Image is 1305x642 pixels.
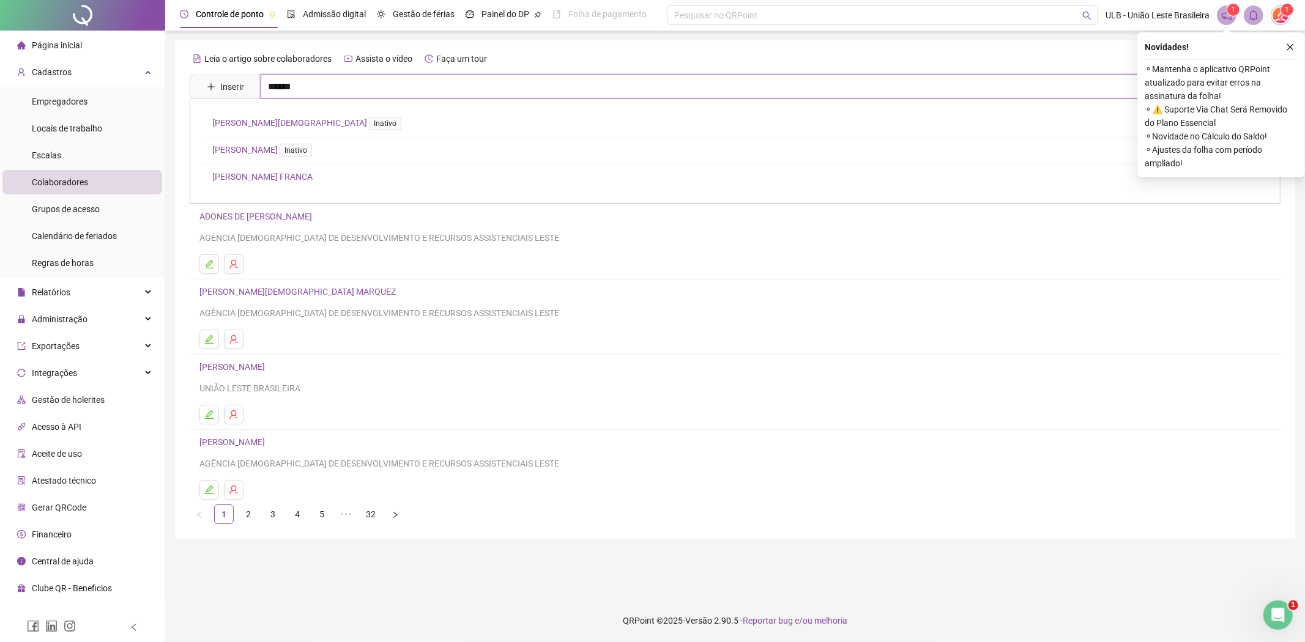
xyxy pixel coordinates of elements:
span: left [130,623,138,632]
span: Clube QR - Beneficios [32,583,112,593]
span: close [1286,43,1295,51]
iframe: Intercom live chat [1263,600,1293,630]
span: Gestão de férias [393,9,455,19]
button: Inserir [197,77,254,97]
span: api [17,422,26,431]
footer: QRPoint © 2025 - 2.90.5 - [165,599,1305,642]
span: Colaboradores [32,177,88,187]
a: [PERSON_NAME] [199,437,269,447]
span: Integrações [32,368,77,378]
div: AGÊNCIA [DEMOGRAPHIC_DATA] DE DESENVOLVIMENTO E RECURSOS ASSISTENCIAIS LESTE [199,457,1271,470]
span: Admissão digital [303,9,366,19]
span: Aceite de uso [32,449,82,459]
span: file [17,288,26,297]
span: sync [17,369,26,377]
span: Empregadores [32,97,87,106]
li: 3 [263,504,283,524]
span: user-delete [229,485,239,495]
span: Reportar bug e/ou melhoria [743,616,847,625]
span: home [17,41,26,50]
div: UNIÃO LESTE BRASILEIRA [199,382,1271,395]
div: AGÊNCIA [DEMOGRAPHIC_DATA] DE DESENVOLVIMENTO E RECURSOS ASSISTENCIAIS LESTE [199,231,1271,245]
span: ⚬ ⚠️ Suporte Via Chat Será Removido do Plano Essencial [1145,103,1298,130]
a: 3 [264,505,282,523]
li: Página anterior [190,504,209,524]
a: ADONES DE [PERSON_NAME] [199,212,316,221]
a: 32 [362,505,380,523]
span: ⚬ Ajustes da folha com período ampliado! [1145,143,1298,170]
span: user-delete [229,410,239,419]
span: export [17,342,26,350]
span: Atestado técnico [32,476,96,485]
span: Relatórios [32,287,70,297]
span: history [425,54,433,63]
span: edit [204,485,214,495]
span: plus [207,83,215,91]
span: gift [17,584,26,592]
span: Calendário de feriados [32,231,117,241]
span: instagram [64,620,76,632]
span: Gerar QRCode [32,503,86,512]
span: book [552,10,561,18]
a: 4 [288,505,307,523]
span: Inativo [280,144,312,157]
span: Locais de trabalho [32,124,102,133]
span: file-text [193,54,201,63]
span: facebook [27,620,39,632]
span: Acesso à API [32,422,81,432]
a: [PERSON_NAME][DEMOGRAPHIC_DATA] MARQUEZ [199,287,400,297]
span: Escalas [32,150,61,160]
span: Painel do DP [481,9,529,19]
span: search [1082,11,1091,20]
span: Novidades ! [1145,40,1189,54]
span: Folha de pagamento [568,9,647,19]
span: pushpin [534,11,541,18]
a: 2 [239,505,258,523]
span: ••• [336,504,356,524]
span: Grupos de acesso [32,204,100,214]
span: Versão [685,616,712,625]
li: 4 [288,504,307,524]
span: pushpin [269,11,276,18]
span: Financeiro [32,529,72,539]
span: edit [204,259,214,269]
a: [PERSON_NAME] [212,145,317,155]
span: ⚬ Novidade no Cálculo do Saldo! [1145,130,1298,143]
a: 5 [313,505,331,523]
span: 1 [1232,6,1236,14]
span: 1 [1285,6,1290,14]
button: left [190,504,209,524]
span: edit [204,334,214,344]
span: qrcode [17,503,26,512]
span: lock [17,315,26,323]
a: 1 [215,505,233,523]
span: info-circle [17,557,26,566]
sup: Atualize o seu contato no menu Meus Dados [1281,4,1293,16]
span: Administração [32,314,87,324]
span: Regras de horas [32,258,94,268]
span: user-delete [229,334,239,344]
span: solution [17,476,26,485]
li: 1 [214,504,234,524]
button: right [385,504,405,524]
span: edit [204,410,214,419]
span: Gestão de holerites [32,395,105,405]
span: ⚬ Mantenha o aplicativo QRPoint atualizado para evitar erros na assinatura da folha! [1145,62,1298,103]
span: user-delete [229,259,239,269]
li: Próxima página [385,504,405,524]
span: dashboard [466,10,474,18]
span: Inserir [220,80,244,94]
span: Faça um tour [436,54,487,64]
span: Exportações [32,341,80,351]
span: 1 [1288,600,1298,610]
a: [PERSON_NAME] FRANCA [212,172,313,182]
span: dollar [17,530,26,539]
span: clock-circle [180,10,188,18]
span: Página inicial [32,40,82,50]
span: left [196,511,203,518]
span: linkedin [45,620,58,632]
span: Controle de ponto [196,9,264,19]
span: Cadastros [32,67,72,77]
a: [PERSON_NAME] [199,362,269,372]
